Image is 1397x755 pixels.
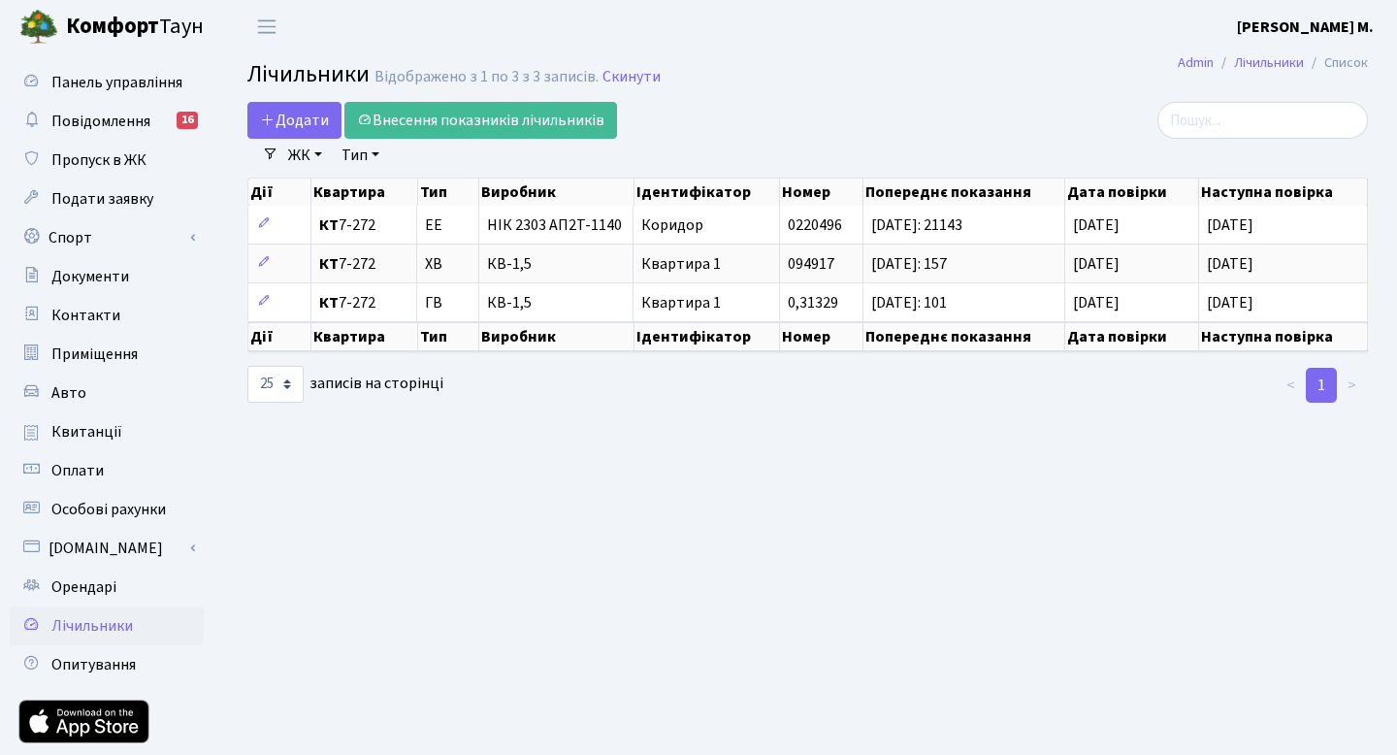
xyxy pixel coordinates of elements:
[51,382,86,404] span: Авто
[1207,253,1253,275] span: [DATE]
[1304,52,1368,74] li: Список
[10,218,204,257] a: Спорт
[1073,292,1120,313] span: [DATE]
[311,179,418,206] th: Квартира
[51,305,120,326] span: Контакти
[1157,102,1368,139] input: Пошук...
[10,180,204,218] a: Подати заявку
[51,460,104,481] span: Оплати
[19,8,58,47] img: logo.png
[51,149,146,171] span: Пропуск в ЖК
[788,292,838,313] span: 0,31329
[1234,52,1304,73] a: Лічильники
[425,217,442,233] span: ЕЕ
[871,253,947,275] span: [DATE]: 157
[280,139,330,172] a: ЖК
[10,257,204,296] a: Документи
[66,11,204,44] span: Таун
[319,214,339,236] b: КТ
[479,179,634,206] th: Виробник
[1073,214,1120,236] span: [DATE]
[243,11,291,43] button: Переключити навігацію
[487,217,625,233] span: НІК 2303 АП2Т-1140
[10,141,204,180] a: Пропуск в ЖК
[247,57,370,91] span: Лічильники
[10,335,204,374] a: Приміщення
[1065,179,1199,206] th: Дата повірки
[1149,43,1397,83] nav: breadcrumb
[51,654,136,675] span: Опитування
[1237,16,1374,38] b: [PERSON_NAME] М.
[602,68,661,86] a: Скинути
[479,322,634,351] th: Виробник
[334,139,387,172] a: Тип
[10,568,204,607] a: Орендарі
[10,412,204,451] a: Квитанції
[10,63,204,102] a: Панель управління
[1073,253,1120,275] span: [DATE]
[1306,368,1337,403] a: 1
[1199,179,1368,206] th: Наступна повірка
[248,322,311,351] th: Дії
[10,451,204,490] a: Оплати
[247,366,304,403] select: записів на сторінці
[425,295,442,311] span: ГВ
[51,344,138,365] span: Приміщення
[788,214,842,236] span: 0220496
[780,179,863,206] th: Номер
[319,295,409,311] span: 7-272
[641,214,703,236] span: Коридор
[311,322,418,351] th: Квартира
[871,214,962,236] span: [DATE]: 21143
[260,110,329,131] span: Додати
[1065,322,1199,351] th: Дата повірки
[344,102,617,139] a: Внесення показників лічильників
[641,292,721,313] span: Квартира 1
[51,499,166,520] span: Особові рахунки
[10,607,204,645] a: Лічильники
[319,292,339,313] b: КТ
[634,322,781,351] th: Ідентифікатор
[10,102,204,141] a: Повідомлення16
[487,256,625,272] span: КВ-1,5
[319,217,409,233] span: 7-272
[1207,214,1253,236] span: [DATE]
[51,615,133,637] span: Лічильники
[51,576,116,598] span: Орендарі
[425,256,442,272] span: ХВ
[780,322,863,351] th: Номер
[1178,52,1214,73] a: Admin
[788,253,834,275] span: 094917
[641,253,721,275] span: Квартира 1
[51,188,153,210] span: Подати заявку
[634,179,781,206] th: Ідентифікатор
[487,295,625,311] span: КВ-1,5
[247,102,341,139] a: Додати
[66,11,159,42] b: Комфорт
[1207,292,1253,313] span: [DATE]
[863,179,1065,206] th: Попереднє показання
[10,490,204,529] a: Особові рахунки
[247,366,443,403] label: записів на сторінці
[51,72,182,93] span: Панель управління
[10,645,204,684] a: Опитування
[319,253,339,275] b: КТ
[10,529,204,568] a: [DOMAIN_NAME]
[177,112,198,129] div: 16
[51,421,122,443] span: Квитанції
[1199,322,1368,351] th: Наступна повірка
[248,179,311,206] th: Дії
[418,322,480,351] th: Тип
[871,292,947,313] span: [DATE]: 101
[418,179,480,206] th: Тип
[10,374,204,412] a: Авто
[51,266,129,287] span: Документи
[10,296,204,335] a: Контакти
[1237,16,1374,39] a: [PERSON_NAME] М.
[374,68,599,86] div: Відображено з 1 по 3 з 3 записів.
[863,322,1065,351] th: Попереднє показання
[51,111,150,132] span: Повідомлення
[319,256,409,272] span: 7-272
